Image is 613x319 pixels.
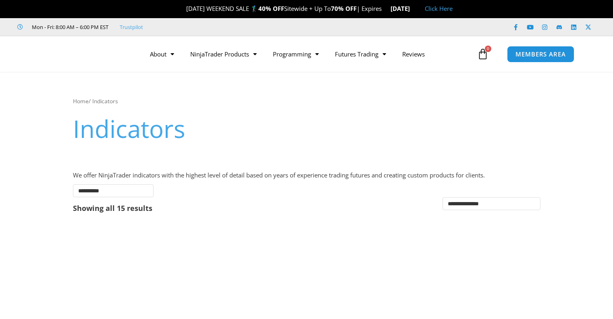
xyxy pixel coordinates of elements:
a: Reviews [394,45,433,63]
span: 0 [485,46,491,52]
img: 🏭 [410,6,416,12]
img: LogoAI | Affordable Indicators – NinjaTrader [30,40,116,69]
select: Shop order [443,197,540,210]
strong: [DATE] [391,4,417,13]
strong: 70% OFF [331,4,357,13]
img: 🎉 [180,6,186,12]
a: Programming [265,45,327,63]
a: About [142,45,182,63]
span: [DATE] WEEKEND SALE 🏌️‍♂️ Sitewide + Up To | Expires [178,4,390,13]
p: We offer NinjaTrader indicators with the highest level of detail based on years of experience tra... [73,170,540,181]
strong: 40% OFF [258,4,284,13]
a: Home [73,97,89,105]
a: NinjaTrader Products [182,45,265,63]
span: Mon - Fri: 8:00 AM – 6:00 PM EST [30,22,108,32]
a: 0 [465,42,501,66]
a: Click Here [425,4,453,13]
p: Showing all 15 results [73,204,152,212]
h1: Indicators [73,112,540,146]
a: Futures Trading [327,45,394,63]
span: MEMBERS AREA [515,51,566,57]
img: ⌛ [382,6,389,12]
a: Trustpilot [120,22,143,32]
a: MEMBERS AREA [507,46,574,63]
nav: Menu [142,45,475,63]
nav: Breadcrumb [73,96,540,106]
